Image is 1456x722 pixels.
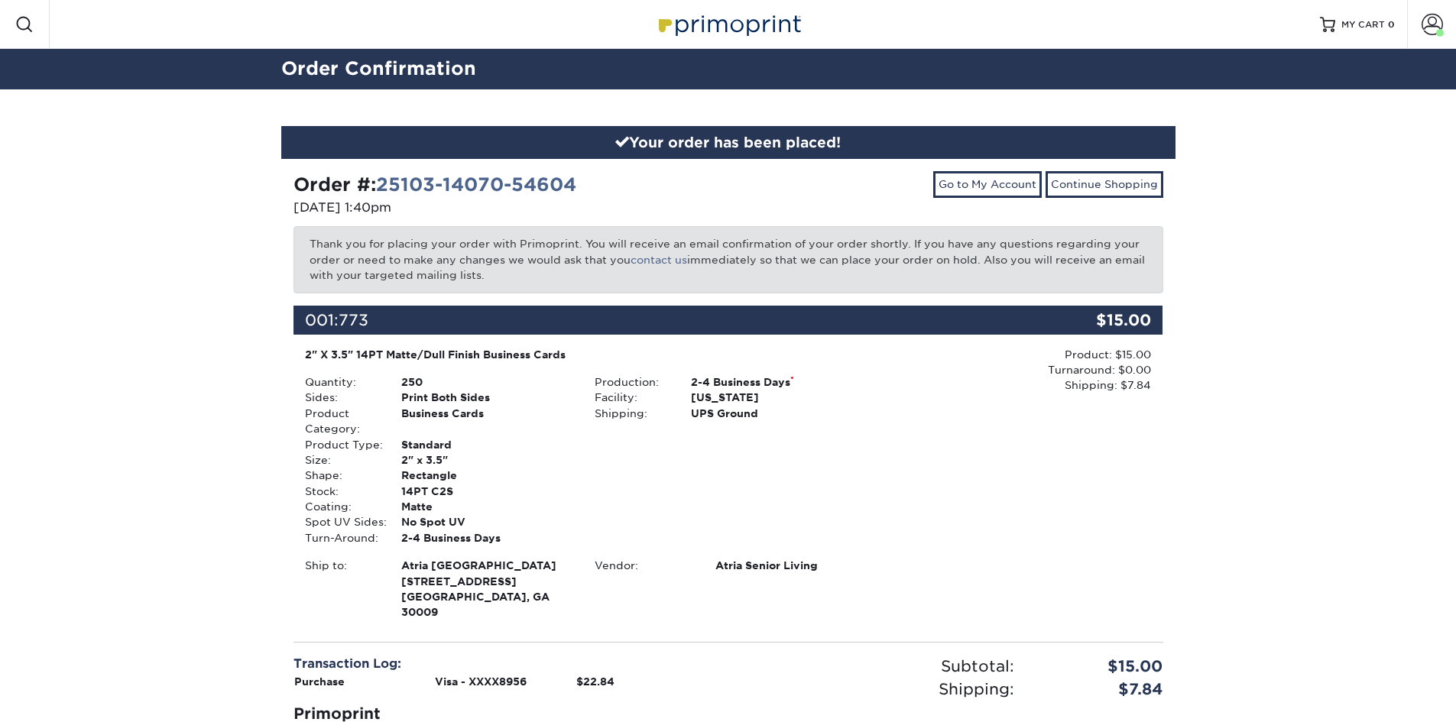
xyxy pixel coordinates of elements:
div: 250 [390,374,583,390]
div: $7.84 [1026,678,1175,701]
strong: Order #: [293,173,576,196]
div: Coating: [293,499,390,514]
h2: Order Confirmation [270,55,1187,83]
div: Facility: [583,390,679,405]
div: Subtotal: [728,655,1026,678]
div: Rectangle [390,468,583,483]
div: Sides: [293,390,390,405]
div: 2" X 3.5" 14PT Matte/Dull Finish Business Cards [305,347,862,362]
div: No Spot UV [390,514,583,529]
div: 2-4 Business Days [390,530,583,546]
span: Atria [GEOGRAPHIC_DATA] [401,558,572,573]
div: 001: [293,306,1018,335]
div: $15.00 [1026,655,1175,678]
span: MY CART [1341,18,1385,31]
div: Atria Senior Living [704,558,873,573]
div: Transaction Log: [293,655,717,673]
div: Size: [293,452,390,468]
div: [US_STATE] [679,390,873,405]
div: Matte [390,499,583,514]
strong: [GEOGRAPHIC_DATA], GA 30009 [401,558,572,618]
div: UPS Ground [679,406,873,421]
span: 773 [339,311,368,329]
p: [DATE] 1:40pm [293,199,717,217]
div: Turn-Around: [293,530,390,546]
div: Standard [390,437,583,452]
div: Shipping: [583,406,679,421]
div: 14PT C2S [390,484,583,499]
div: Your order has been placed! [281,126,1176,160]
span: [STREET_ADDRESS] [401,574,572,589]
div: Product Type: [293,437,390,452]
a: Go to My Account [933,171,1042,197]
span: 0 [1388,19,1395,30]
div: Shipping: [728,678,1026,701]
div: Product Category: [293,406,390,437]
img: Primoprint [652,8,805,40]
a: 25103-14070-54604 [376,173,576,196]
a: contact us [631,254,687,266]
div: Shape: [293,468,390,483]
div: 2" x 3.5" [390,452,583,468]
strong: Visa - XXXX8956 [435,675,527,688]
div: Quantity: [293,374,390,390]
strong: $22.84 [576,675,615,688]
div: Stock: [293,484,390,499]
div: 2-4 Business Days [679,374,873,390]
div: Print Both Sides [390,390,583,405]
strong: Purchase [294,675,345,688]
p: Thank you for placing your order with Primoprint. You will receive an email confirmation of your ... [293,226,1163,293]
div: Production: [583,374,679,390]
div: Business Cards [390,406,583,437]
a: Continue Shopping [1046,171,1163,197]
div: Product: $15.00 Turnaround: $0.00 Shipping: $7.84 [873,347,1151,393]
div: Spot UV Sides: [293,514,390,529]
div: $15.00 [1018,306,1163,335]
div: Ship to: [293,558,390,620]
div: Vendor: [583,558,704,573]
